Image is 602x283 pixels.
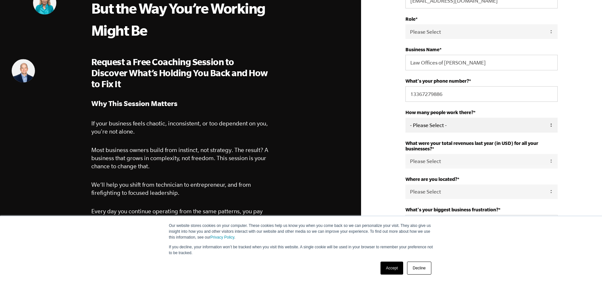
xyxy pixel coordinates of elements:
a: Decline [407,262,431,275]
span: Request a Free Coaching Session to Discover What’s Holding You Back and How to Fix It [91,57,268,89]
span: Most business owners build from instinct, not strategy. The result? A business that grows in comp... [91,147,268,170]
strong: Why This Session Matters [91,99,177,107]
strong: Where are you located? [405,176,457,182]
span: We’ll help you shift from technician to entrepreneur, and from firefighting to focused leadership. [91,181,251,196]
span: Every day you continue operating from the same patterns, you pay for it in stress, lost time, sta... [91,208,263,231]
p: Our website stores cookies on your computer. These cookies help us know you when you come back so... [169,223,433,240]
strong: What's your biggest business frustration? [405,207,498,212]
strong: What were your total revenues last year (in USD) for all your businesses? [405,140,538,151]
span: If your business feels chaotic, inconsistent, or too dependent on you, you're not alone. [91,120,268,135]
strong: Business Name [405,47,439,52]
p: If you decline, your information won’t be tracked when you visit this website. A single cookie wi... [169,244,433,256]
a: Privacy Policy [210,235,234,240]
strong: Role [405,16,415,22]
img: Jonathan Slater, EMyth Business Coach [12,59,35,82]
strong: How many people work there? [405,110,473,115]
strong: What's your phone number? [405,78,469,84]
a: Accept [381,262,403,275]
